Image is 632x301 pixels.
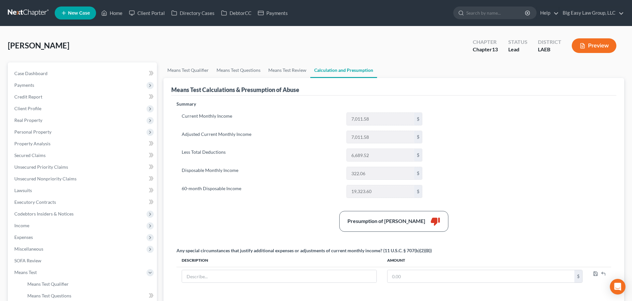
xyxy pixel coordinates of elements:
[9,91,157,103] a: Credit Report
[559,7,624,19] a: Big Easy Law Group, LLC
[538,38,561,46] div: District
[264,62,310,78] a: Means Test Review
[8,41,69,50] span: [PERSON_NAME]
[347,167,414,179] input: 0.00
[574,270,582,282] div: $
[538,46,561,53] div: LAEB
[14,117,42,123] span: Real Property
[610,279,625,294] div: Open Intercom Messenger
[473,46,498,53] div: Chapter
[347,131,414,143] input: 0.00
[68,11,90,16] span: New Case
[14,71,48,76] span: Case Dashboard
[9,161,157,173] a: Unsecured Priority Claims
[27,293,71,298] span: Means Test Questions
[168,7,218,19] a: Directory Cases
[9,173,157,185] a: Unsecured Nonpriority Claims
[178,131,343,144] label: Adjusted Current Monthly Income
[213,62,264,78] a: Means Test Questions
[9,68,157,79] a: Case Dashboard
[98,7,126,19] a: Home
[9,138,157,150] a: Property Analysis
[414,149,422,161] div: $
[466,7,526,19] input: Search by name...
[218,7,255,19] a: DebtorCC
[178,112,343,125] label: Current Monthly Income
[14,176,77,181] span: Unsecured Nonpriority Claims
[414,185,422,198] div: $
[14,141,50,146] span: Property Analysis
[347,217,425,225] div: Presumption of [PERSON_NAME]
[171,86,299,94] div: Means Test Calculations & Presumption of Abuse
[347,149,414,161] input: 0.00
[14,188,32,193] span: Lawsuits
[9,196,157,208] a: Executory Contracts
[537,7,559,19] a: Help
[27,281,69,287] span: Means Test Qualifier
[9,185,157,196] a: Lawsuits
[176,254,382,267] th: Description
[414,131,422,143] div: $
[14,246,43,252] span: Miscellaneous
[176,101,427,107] p: Summary
[178,167,343,180] label: Disposable Monthly Income
[255,7,291,19] a: Payments
[14,269,37,275] span: Means Test
[572,38,616,53] button: Preview
[382,254,588,267] th: Amount
[9,255,157,267] a: SOFA Review
[14,199,56,205] span: Executory Contracts
[14,223,29,228] span: Income
[414,167,422,179] div: $
[14,129,51,135] span: Personal Property
[387,270,574,282] input: 0.00
[430,216,440,226] i: thumb_down
[176,247,432,254] div: Any special circumstances that justify additional expenses or adjustments of current monthly inco...
[14,106,41,111] span: Client Profile
[14,152,46,158] span: Secured Claims
[414,113,422,125] div: $
[14,234,33,240] span: Expenses
[178,149,343,162] label: Less Total Deductions
[492,46,498,52] span: 13
[310,62,377,78] a: Calculation and Presumption
[508,46,527,53] div: Lead
[14,258,41,263] span: SOFA Review
[178,185,343,198] label: 60-month Disposable Income
[14,82,34,88] span: Payments
[473,38,498,46] div: Chapter
[508,38,527,46] div: Status
[22,278,157,290] a: Means Test Qualifier
[14,211,74,216] span: Codebtors Insiders & Notices
[14,94,42,99] span: Credit Report
[182,270,376,282] input: Describe...
[347,185,414,198] input: 0.00
[9,150,157,161] a: Secured Claims
[347,113,414,125] input: 0.00
[126,7,168,19] a: Client Portal
[163,62,213,78] a: Means Test Qualifier
[14,164,68,170] span: Unsecured Priority Claims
